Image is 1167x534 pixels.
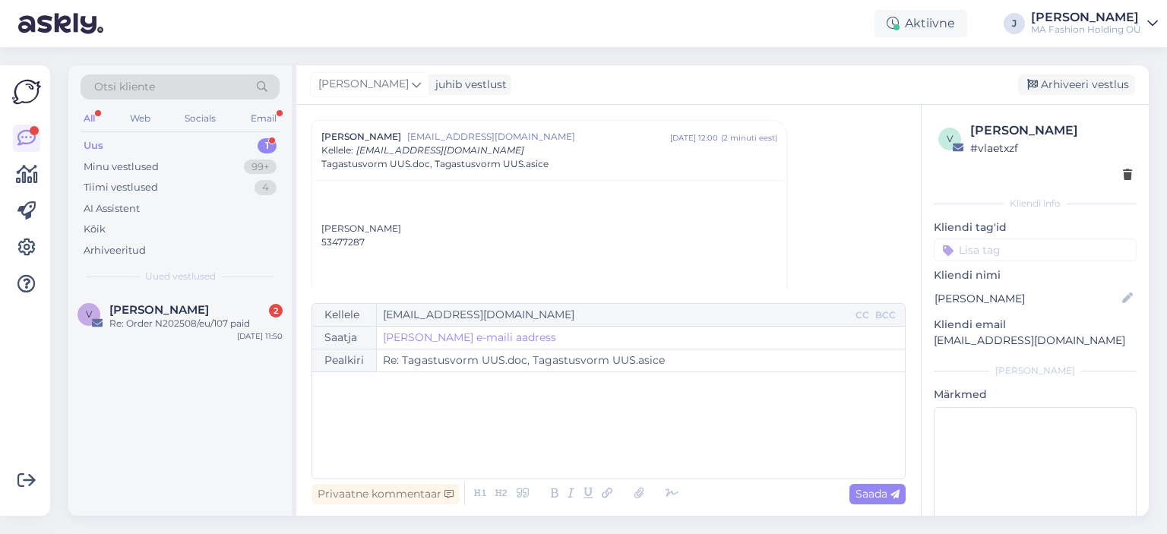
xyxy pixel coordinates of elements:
[670,132,718,144] div: [DATE] 12:00
[12,77,41,106] img: Askly Logo
[312,304,377,326] div: Kellele
[321,130,401,144] span: [PERSON_NAME]
[970,122,1132,140] div: [PERSON_NAME]
[407,130,670,144] span: [EMAIL_ADDRESS][DOMAIN_NAME]
[934,333,1137,349] p: [EMAIL_ADDRESS][DOMAIN_NAME]
[855,487,900,501] span: Saada
[721,132,777,144] div: ( 2 minuti eest )
[84,160,159,175] div: Minu vestlused
[237,330,283,342] div: [DATE] 11:50
[94,79,155,95] span: Otsi kliente
[934,317,1137,333] p: Kliendi email
[1004,13,1025,34] div: J
[934,387,1137,403] p: Märkmed
[81,109,98,128] div: All
[84,180,158,195] div: Tiimi vestlused
[934,239,1137,261] input: Lisa tag
[934,197,1137,210] div: Kliendi info
[947,133,953,144] span: v
[934,364,1137,378] div: [PERSON_NAME]
[852,308,872,322] div: CC
[255,180,277,195] div: 4
[84,243,146,258] div: Arhiveeritud
[429,77,507,93] div: juhib vestlust
[269,304,283,318] div: 2
[109,317,283,330] div: Re: Order N202508/eu/107 paid
[244,160,277,175] div: 99+
[86,308,92,320] span: V
[1031,24,1141,36] div: MA Fashion Holding OÜ
[321,144,353,156] span: Kellele :
[84,222,106,237] div: Kõik
[874,10,967,37] div: Aktiivne
[321,208,777,235] div: [PERSON_NAME]
[377,304,852,326] input: Recepient...
[356,144,524,156] span: [EMAIL_ADDRESS][DOMAIN_NAME]
[1031,11,1158,36] a: [PERSON_NAME]MA Fashion Holding OÜ
[182,109,219,128] div: Socials
[84,201,140,216] div: AI Assistent
[377,349,905,371] input: Write subject here...
[934,267,1137,283] p: Kliendi nimi
[84,138,103,153] div: Uus
[145,270,216,283] span: Uued vestlused
[312,484,460,504] div: Privaatne kommentaar
[872,308,899,322] div: BCC
[970,140,1132,156] div: # vlaetxzf
[109,303,209,317] span: Valentina Gradinarska
[258,138,277,153] div: 1
[383,330,556,346] a: [PERSON_NAME] e-maili aadress
[318,76,409,93] span: [PERSON_NAME]
[934,220,1137,235] p: Kliendi tag'id
[312,349,377,371] div: Pealkiri
[127,109,153,128] div: Web
[1031,11,1141,24] div: [PERSON_NAME]
[248,109,280,128] div: Email
[1018,74,1135,95] div: Arhiveeri vestlus
[312,327,377,349] div: Saatja
[321,235,777,263] div: 53477287
[321,157,549,171] span: Tagastusvorm UUS.doc, Tagastusvorm UUS.asice
[935,290,1119,307] input: Lisa nimi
